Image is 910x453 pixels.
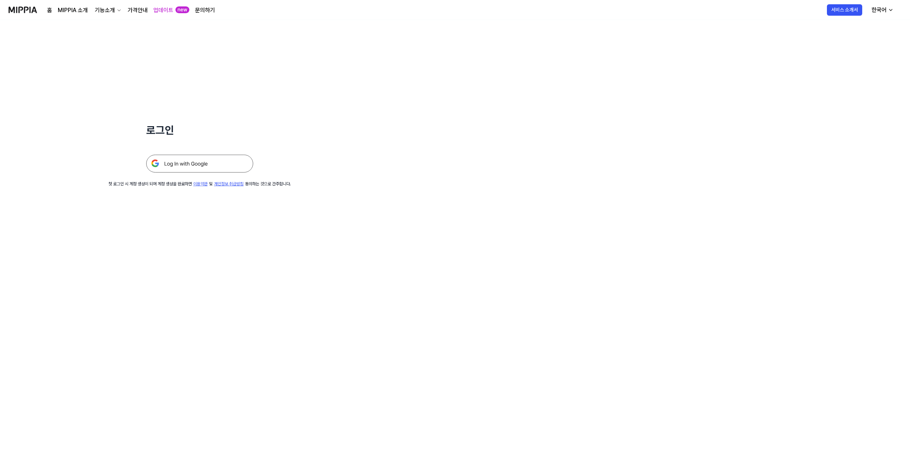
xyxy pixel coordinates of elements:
a: 가격안내 [128,6,148,15]
button: 한국어 [866,3,898,17]
a: 홈 [47,6,52,15]
button: 기능소개 [93,6,122,15]
div: 한국어 [870,6,888,14]
a: 업데이트 [153,6,173,15]
div: new [175,6,189,14]
a: 개인정보 취급방침 [214,181,244,186]
div: 기능소개 [93,6,116,15]
button: 서비스 소개서 [827,4,862,16]
a: MIPPIA 소개 [58,6,88,15]
div: 첫 로그인 시 계정 생성이 되며 계정 생성을 완료하면 및 동의하는 것으로 간주합니다. [108,181,291,187]
a: 문의하기 [195,6,215,15]
img: 구글 로그인 버튼 [146,155,253,173]
h1: 로그인 [146,123,253,138]
a: 이용약관 [193,181,208,186]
